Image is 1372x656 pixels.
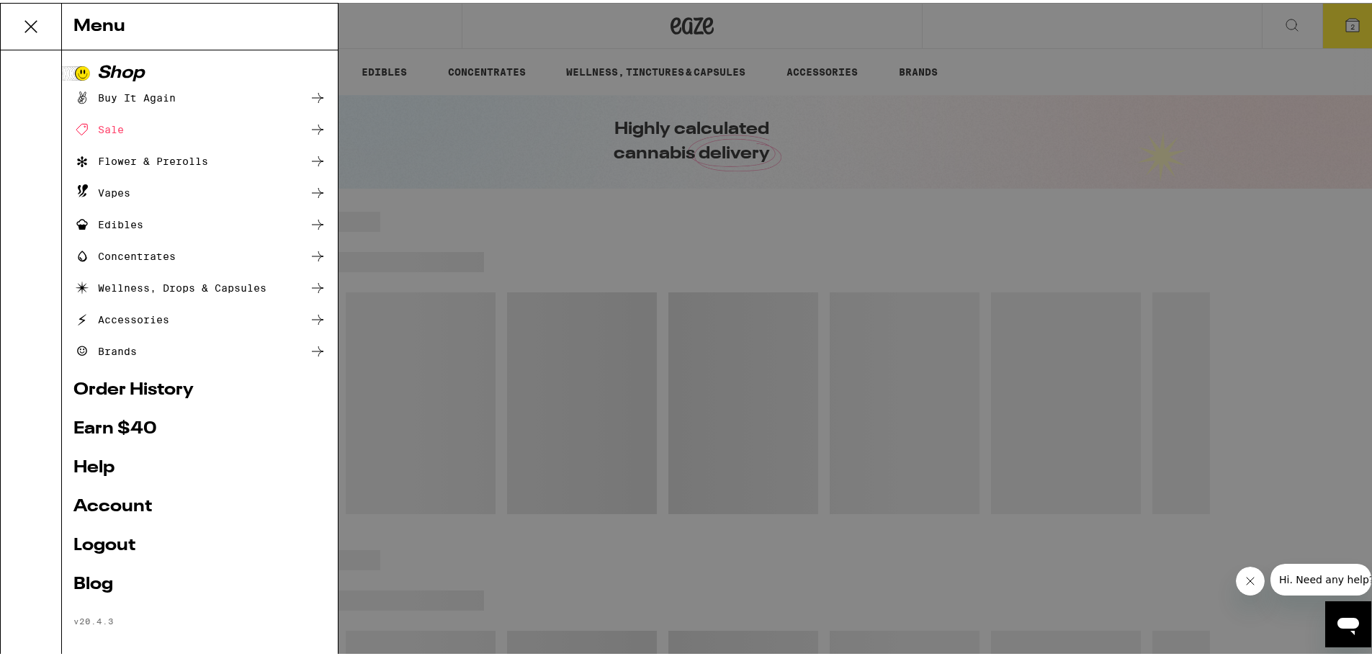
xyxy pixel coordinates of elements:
span: Hi. Need any help? [9,10,104,22]
a: Wellness, Drops & Capsules [73,277,326,294]
iframe: Message from company [1270,561,1371,593]
a: Flower & Prerolls [73,150,326,167]
a: Shop [73,62,326,79]
a: Blog [73,573,326,590]
div: Accessories [73,308,169,325]
a: Earn $ 40 [73,418,326,435]
a: Account [73,495,326,513]
div: Edibles [73,213,143,230]
a: Buy It Again [73,86,326,104]
a: Accessories [73,308,326,325]
iframe: Button to launch messaging window [1325,598,1371,644]
div: Concentrates [73,245,176,262]
a: Vapes [73,181,326,199]
a: Logout [73,534,326,552]
iframe: Close message [1236,564,1265,593]
div: Vapes [73,181,130,199]
span: v 20.4.3 [73,614,114,623]
a: Brands [73,340,326,357]
div: Sale [73,118,124,135]
div: Buy It Again [73,86,176,104]
div: Menu [62,1,338,48]
a: Order History [73,379,326,396]
a: Sale [73,118,326,135]
div: Wellness, Drops & Capsules [73,277,266,294]
a: Help [73,457,326,474]
div: Flower & Prerolls [73,150,208,167]
a: Edibles [73,213,326,230]
a: Concentrates [73,245,326,262]
div: Brands [73,340,137,357]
